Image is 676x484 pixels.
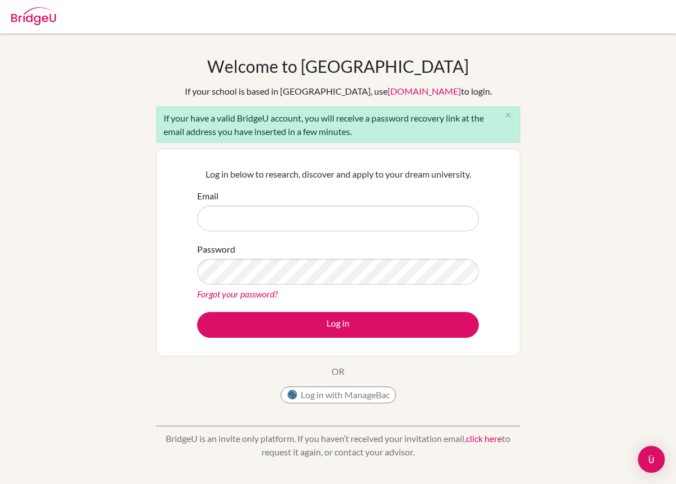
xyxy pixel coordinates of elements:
[11,7,56,25] img: Bridge-U
[497,107,520,124] button: Close
[197,167,479,181] p: Log in below to research, discover and apply to your dream university.
[197,312,479,338] button: Log in
[504,111,512,119] i: close
[185,85,492,98] div: If your school is based in [GEOGRAPHIC_DATA], use to login.
[388,86,461,96] a: [DOMAIN_NAME]
[207,56,469,76] h1: Welcome to [GEOGRAPHIC_DATA]
[332,365,344,378] p: OR
[281,387,396,403] button: Log in with ManageBac
[156,106,520,143] div: If your have a valid BridgeU account, you will receive a password recovery link at the email addr...
[197,243,235,256] label: Password
[466,433,502,444] a: click here
[156,432,520,459] p: BridgeU is an invite only platform. If you haven’t received your invitation email, to request it ...
[638,446,665,473] div: Open Intercom Messenger
[197,288,278,299] a: Forgot your password?
[197,189,218,203] label: Email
